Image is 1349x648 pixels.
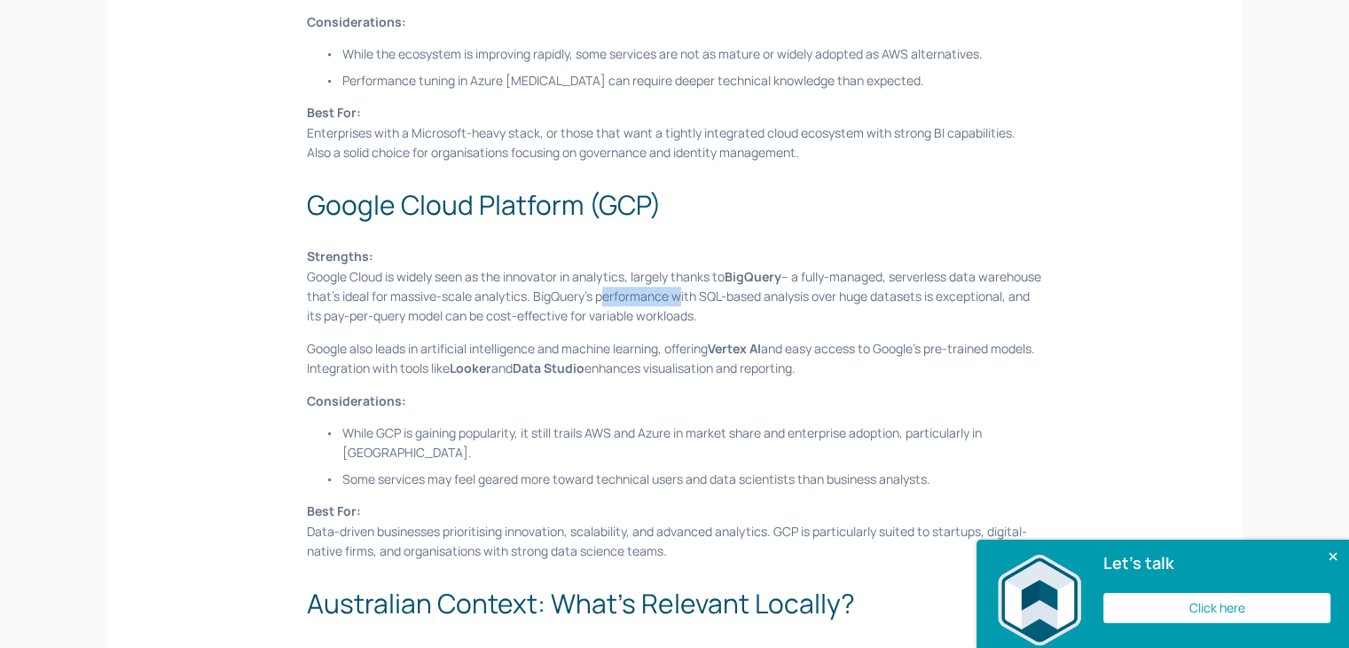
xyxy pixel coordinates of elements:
strong: Best For: [307,104,361,121]
h2: Australian Context: What’s Relevant Locally? [307,583,1042,623]
p: Google Cloud is widely seen as the innovator in analytics, largely thanks to – a fully-managed, s... [307,247,1042,327]
p: Performance tuning in Azure [MEDICAL_DATA] can require deeper technical knowledge than expected. [342,71,1042,91]
button: Click here [1103,593,1330,623]
strong: Considerations: [307,13,406,30]
strong: Best For: [307,502,361,519]
h2: Google Cloud Platform (GCP) [307,185,1042,225]
img: dialog featured image [995,552,1084,648]
strong: Considerations: [307,392,406,409]
strong: Looker [450,360,491,376]
strong: Strengths: [307,248,373,265]
p: While the ecosystem is improving rapidly, some services are not as mature or widely adopted as AW... [342,44,1042,64]
div: Let's talk [976,540,1349,648]
p: While GCP is gaining popularity, it still trails AWS and Azure in market share and enterprise ado... [342,423,1042,463]
p: Enterprises with a Microsoft-heavy stack, or those that want a tightly integrated cloud ecosystem... [307,103,1042,162]
strong: Data Studio [513,360,584,376]
strong: Vertex AI [708,340,761,357]
p: Google also leads in artificial intelligence and machine learning, offering and easy access to Go... [307,339,1042,379]
p: Some services may feel geared more toward technical users and data scientists than business analy... [342,470,1042,489]
p: Data-driven businesses prioritising innovation, scalability, and advanced analytics. GCP is parti... [307,502,1042,561]
button: Close [1314,540,1349,575]
strong: BigQuery [725,268,781,285]
h4: Let's talk [1103,552,1312,574]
